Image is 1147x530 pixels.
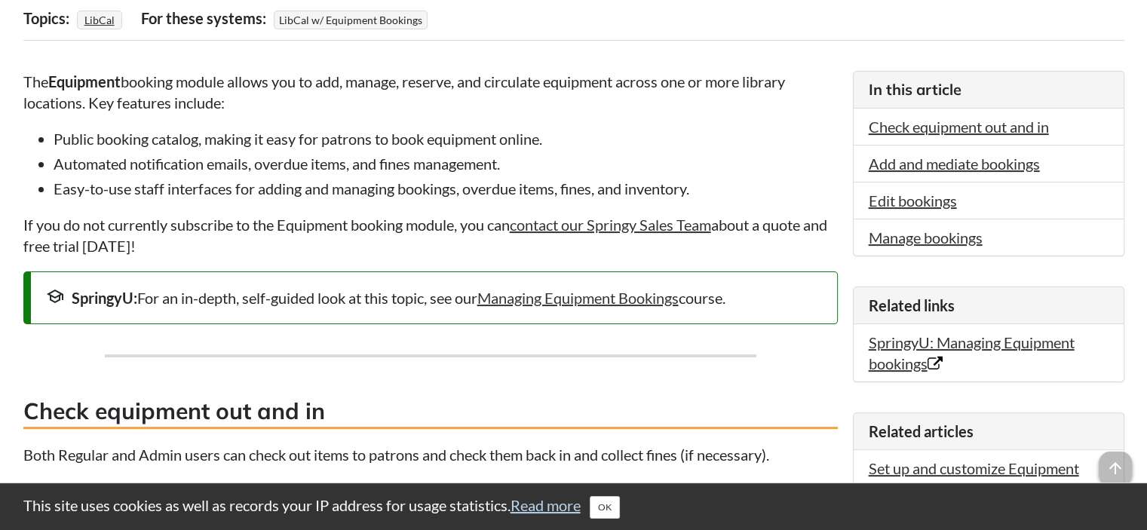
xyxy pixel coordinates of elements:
li: Easy-to-use staff interfaces for adding and managing bookings, overdue items, fines, and inventory. [54,178,838,199]
h3: Check equipment out and in [23,395,838,429]
div: Topics: [23,4,73,32]
div: For these systems: [141,4,270,32]
strong: Equipment [48,72,121,90]
strong: SpringyU: [72,289,137,307]
a: contact our Springy Sales Team [510,216,711,234]
a: Read more [511,496,581,514]
li: Automated notification emails, overdue items, and fines management. [54,153,838,174]
div: This site uses cookies as well as records your IP address for usage statistics. [8,495,1139,519]
a: Edit bookings [869,191,957,210]
p: The booking module allows you to add, manage, reserve, and circulate equipment across one or more... [23,71,838,113]
li: Public booking catalog, making it easy for patrons to book equipment online. [54,128,838,149]
a: SpringyU: Managing Equipment bookings [869,333,1075,372]
h3: In this article [869,79,1109,100]
a: Add and mediate bookings [869,155,1040,173]
a: arrow_upward [1099,453,1132,471]
span: arrow_upward [1099,452,1132,485]
p: Both Regular and Admin users can check out items to patrons and check them back in and collect fi... [23,444,838,465]
a: Manage bookings [869,228,983,247]
span: Related articles [869,422,974,440]
a: Managing Equipment Bookings [477,289,679,307]
span: school [46,287,64,305]
span: Related links [869,296,955,314]
span: LibCal w/ Equipment Bookings [274,11,428,29]
a: Check equipment out and in [869,118,1049,136]
div: For an in-depth, self-guided look at this topic, see our course. [46,287,822,308]
a: Set up and customize Equipment Bookings [869,459,1079,498]
button: Close [590,496,620,519]
p: If you do not currently subscribe to the Equipment booking module, you can about a quote and free... [23,214,838,256]
a: LibCal [82,9,117,31]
